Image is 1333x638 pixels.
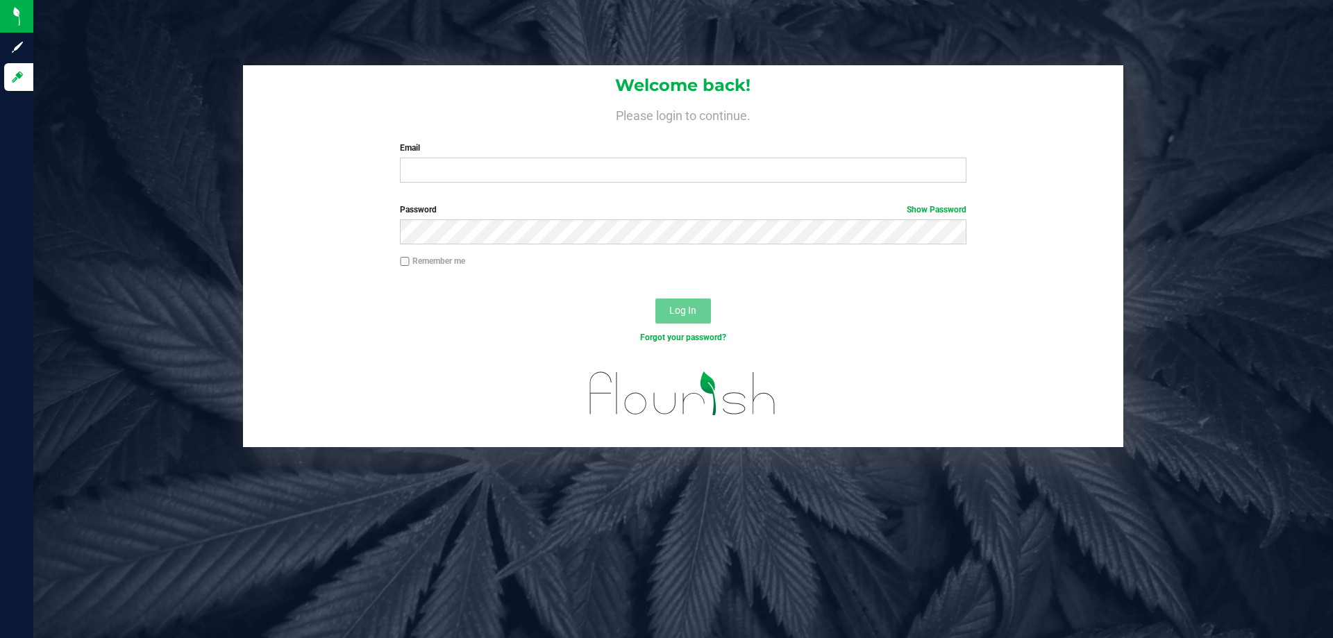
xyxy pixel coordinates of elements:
[400,255,465,267] label: Remember me
[655,299,711,324] button: Log In
[669,305,696,316] span: Log In
[400,257,410,267] input: Remember me
[573,358,793,429] img: flourish_logo.svg
[10,70,24,84] inline-svg: Log in
[907,205,966,215] a: Show Password
[400,205,437,215] span: Password
[243,106,1123,122] h4: Please login to continue.
[640,333,726,342] a: Forgot your password?
[10,40,24,54] inline-svg: Sign up
[243,76,1123,94] h1: Welcome back!
[400,142,966,154] label: Email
